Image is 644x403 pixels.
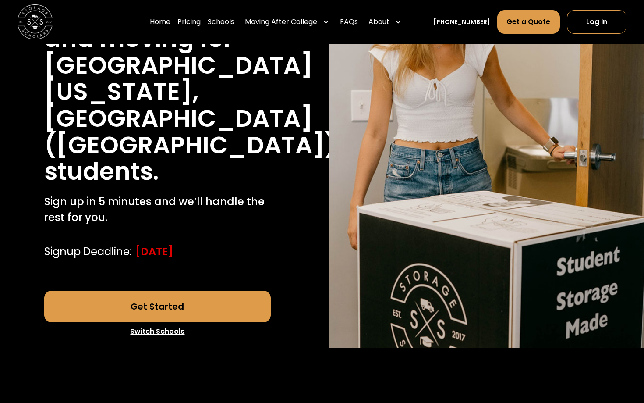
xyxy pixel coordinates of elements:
div: Signup Deadline: [44,244,132,260]
a: Switch Schools [44,322,271,341]
div: About [368,17,389,27]
div: [DATE] [135,244,173,260]
a: Pricing [177,10,201,34]
a: Get a Quote [497,10,559,34]
a: FAQs [340,10,358,34]
a: [PHONE_NUMBER] [433,18,490,27]
h1: students. [44,158,159,185]
p: Sign up in 5 minutes and we’ll handle the rest for you. [44,194,271,225]
h1: [GEOGRAPHIC_DATA][US_STATE], [GEOGRAPHIC_DATA] ([GEOGRAPHIC_DATA]) [44,52,336,159]
a: Home [150,10,170,34]
a: Get Started [44,291,271,322]
div: Moving After College [245,17,317,27]
a: Schools [208,10,234,34]
img: Storage Scholars main logo [18,4,53,39]
a: Log In [567,10,626,34]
